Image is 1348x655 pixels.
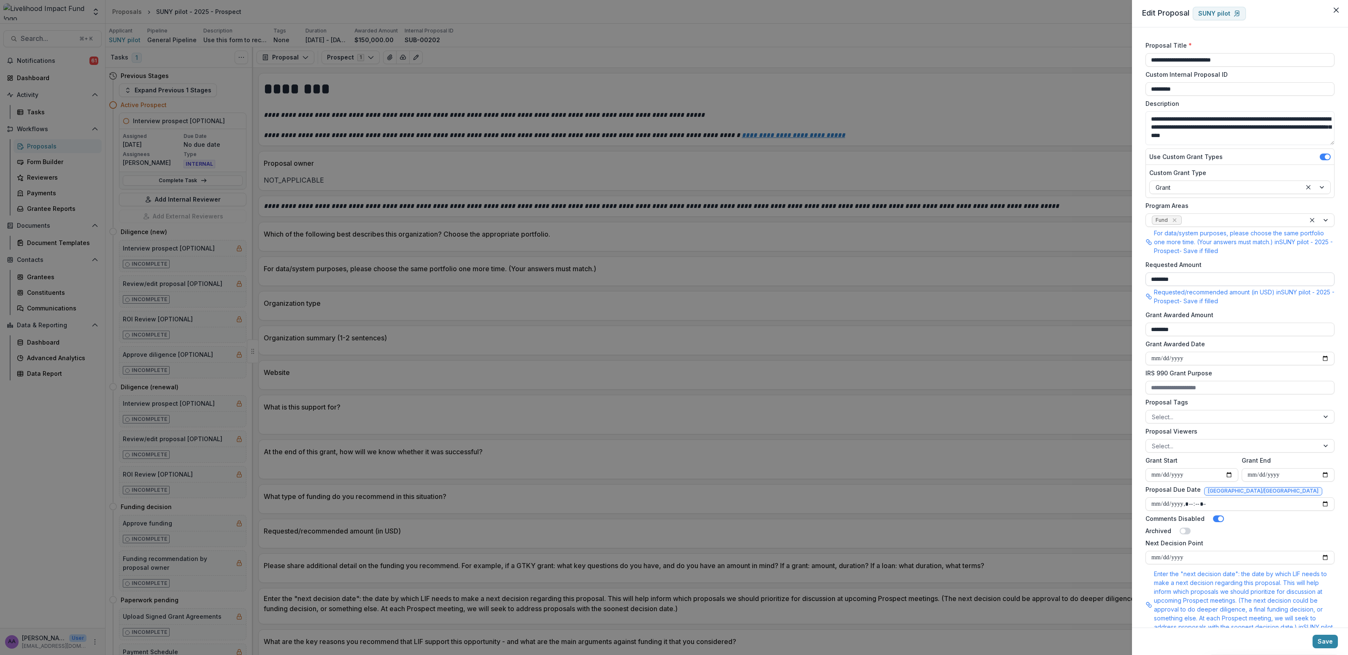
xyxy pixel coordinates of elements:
[1145,398,1329,407] label: Proposal Tags
[1145,456,1233,465] label: Grant Start
[1303,182,1313,192] div: Clear selected options
[1145,340,1329,348] label: Grant Awarded Date
[1307,215,1317,225] div: Clear selected options
[1208,488,1318,494] span: [GEOGRAPHIC_DATA]/[GEOGRAPHIC_DATA]
[1145,514,1205,523] label: Comments Disabled
[1145,260,1329,269] label: Requested Amount
[1154,288,1334,305] p: Requested/recommended amount (in USD) in SUNY pilot - 2025 - Prospect - Save if filled
[1242,456,1329,465] label: Grant End
[1145,539,1329,547] label: Next Decision Point
[1145,485,1201,494] label: Proposal Due Date
[1149,168,1326,177] label: Custom Grant Type
[1145,41,1329,50] label: Proposal Title
[1145,310,1329,319] label: Grant Awarded Amount
[1145,201,1329,210] label: Program Areas
[1145,526,1171,535] label: Archived
[1145,427,1329,436] label: Proposal Viewers
[1154,229,1334,255] p: For data/system purposes, please choose the same portfolio one more time. (Your answers must matc...
[1193,7,1246,20] a: SUNY pilot
[1145,70,1329,79] label: Custom Internal Proposal ID
[1329,3,1343,17] button: Close
[1313,635,1338,648] button: Save
[1170,216,1179,224] div: Remove Fund
[1142,8,1189,17] span: Edit Proposal
[1149,152,1223,161] label: Use Custom Grant Types
[1154,569,1334,640] p: Enter the "next decision date": the date by which LIF needs to make a next decision regarding thi...
[1156,217,1168,223] span: Fund
[1145,99,1329,108] label: Description
[1145,369,1329,377] label: IRS 990 Grant Purpose
[1198,10,1230,17] p: SUNY pilot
